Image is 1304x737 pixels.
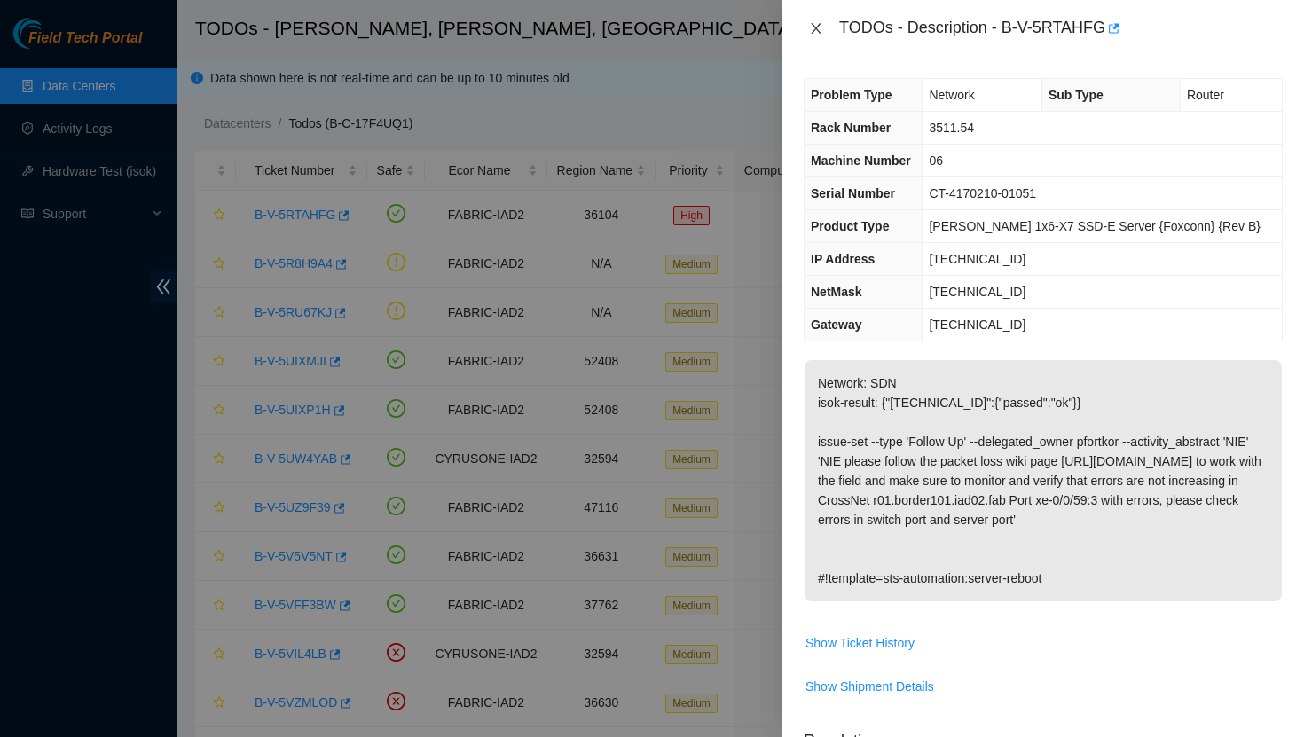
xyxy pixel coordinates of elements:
[805,677,934,696] span: Show Shipment Details
[1049,88,1104,102] span: Sub Type
[805,672,935,701] button: Show Shipment Details
[811,153,911,168] span: Machine Number
[805,360,1282,601] p: Network: SDN isok-result: {"[TECHNICAL_ID]":{"passed":"ok"}} issue-set --type 'Follow Up' --deleg...
[811,318,862,332] span: Gateway
[929,318,1025,332] span: [TECHNICAL_ID]
[929,219,1261,233] span: [PERSON_NAME] 1x6-X7 SSD-E Server {Foxconn} {Rev B}
[1187,88,1224,102] span: Router
[809,21,823,35] span: close
[839,14,1283,43] div: TODOs - Description - B-V-5RTAHFG
[929,252,1025,266] span: [TECHNICAL_ID]
[929,285,1025,299] span: [TECHNICAL_ID]
[929,121,974,135] span: 3511.54
[805,633,915,653] span: Show Ticket History
[929,153,943,168] span: 06
[811,219,889,233] span: Product Type
[805,629,915,657] button: Show Ticket History
[929,88,974,102] span: Network
[811,88,892,102] span: Problem Type
[811,285,862,299] span: NetMask
[804,20,829,37] button: Close
[811,252,875,266] span: IP Address
[929,186,1036,200] span: CT-4170210-01051
[811,186,895,200] span: Serial Number
[811,121,891,135] span: Rack Number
